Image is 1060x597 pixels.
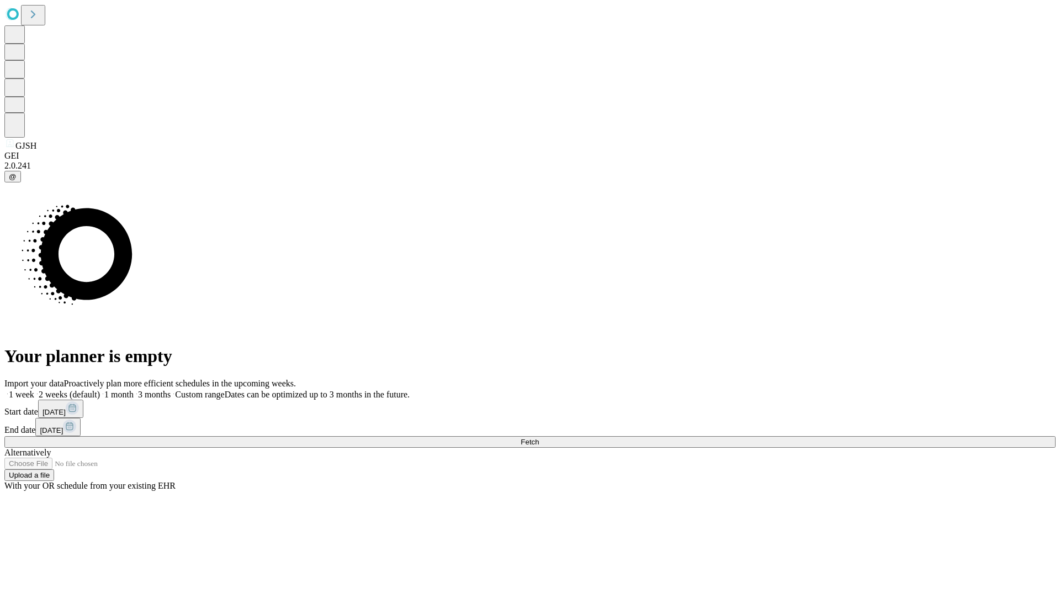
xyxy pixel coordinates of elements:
button: Fetch [4,436,1056,448]
span: Custom range [175,390,224,399]
span: Fetch [521,438,539,446]
button: Upload a file [4,469,54,481]
button: @ [4,171,21,182]
button: [DATE] [35,418,81,436]
div: Start date [4,400,1056,418]
span: GJSH [15,141,36,150]
span: 1 month [104,390,134,399]
span: 1 week [9,390,34,399]
span: 3 months [138,390,171,399]
span: Proactively plan more efficient schedules in the upcoming weeks. [64,379,296,388]
div: End date [4,418,1056,436]
span: 2 weeks (default) [39,390,100,399]
span: With your OR schedule from your existing EHR [4,481,176,490]
div: 2.0.241 [4,161,1056,171]
span: [DATE] [40,426,63,434]
div: GEI [4,151,1056,161]
span: Alternatively [4,448,51,457]
span: [DATE] [43,408,66,416]
span: Dates can be optimized up to 3 months in the future. [225,390,410,399]
button: [DATE] [38,400,83,418]
h1: Your planner is empty [4,346,1056,366]
span: Import your data [4,379,64,388]
span: @ [9,172,17,181]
